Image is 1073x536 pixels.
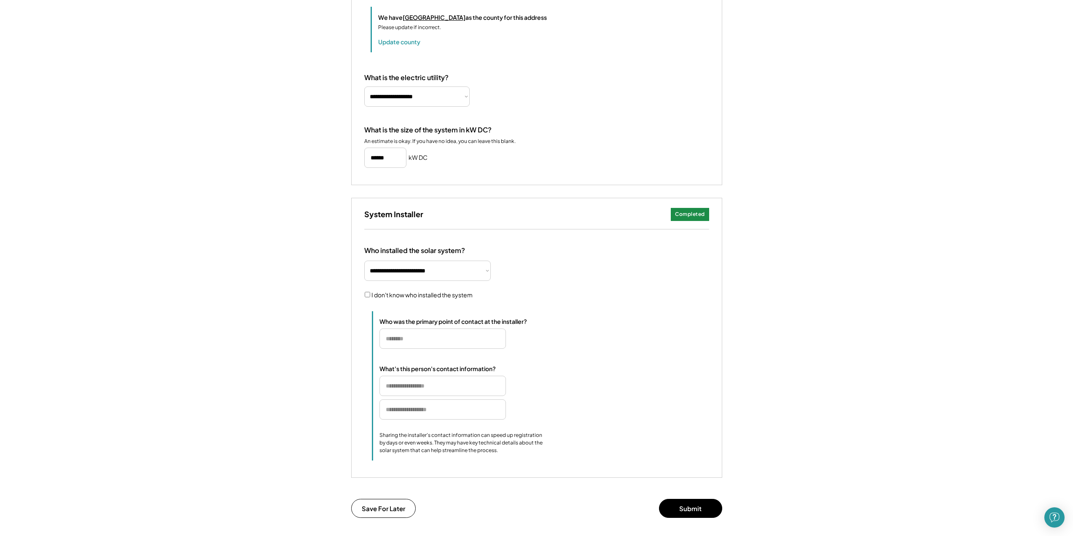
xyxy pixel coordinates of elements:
[379,365,496,372] div: What's this person's contact information?
[379,431,544,454] div: Sharing the installer's contact information can speed up registration by days or even weeks. They...
[675,211,705,218] div: Completed
[364,209,423,219] h3: System Installer
[371,291,473,299] label: I don't know who installed the system
[364,246,465,255] div: Who installed the solar system?
[351,499,416,518] button: Save For Later
[403,13,465,21] u: [GEOGRAPHIC_DATA]
[364,126,492,135] div: What is the size of the system in kW DC?
[364,138,516,145] div: An estimate is okay. If you have no idea, you can leave this blank.
[409,154,428,162] h5: kW DC
[364,73,449,82] div: What is the electric utility?
[378,38,420,46] button: Update county
[1044,507,1065,528] div: Open Intercom Messenger
[378,24,441,31] div: Please update if incorrect.
[659,499,722,518] button: Submit
[378,13,547,22] div: We have as the county for this address
[379,318,527,325] div: Who was the primary point of contact at the installer?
